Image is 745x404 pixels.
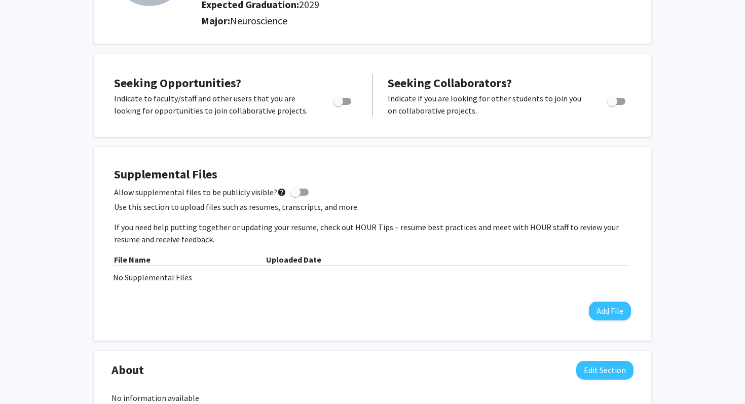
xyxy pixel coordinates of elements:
[388,92,588,117] p: Indicate if you are looking for other students to join you on collaborative projects.
[111,361,144,379] span: About
[230,14,287,27] span: Neuroscience
[388,75,512,91] span: Seeking Collaborators?
[277,186,286,198] mat-icon: help
[8,358,43,396] iframe: Chat
[576,361,634,380] button: Edit About
[266,254,321,265] b: Uploaded Date
[114,92,314,117] p: Indicate to faculty/staff and other users that you are looking for opportunities to join collabor...
[114,221,631,245] p: If you need help putting together or updating your resume, check out HOUR Tips – resume best prac...
[111,392,634,404] div: No information available
[329,92,357,107] div: Toggle
[114,186,286,198] span: Allow supplemental files to be publicly visible?
[114,254,151,265] b: File Name
[201,15,634,27] h2: Major:
[113,271,632,283] div: No Supplemental Files
[603,92,631,107] div: Toggle
[589,302,631,320] button: Add File
[114,201,631,213] p: Use this section to upload files such as resumes, transcripts, and more.
[114,75,241,91] span: Seeking Opportunities?
[114,167,631,182] h4: Supplemental Files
